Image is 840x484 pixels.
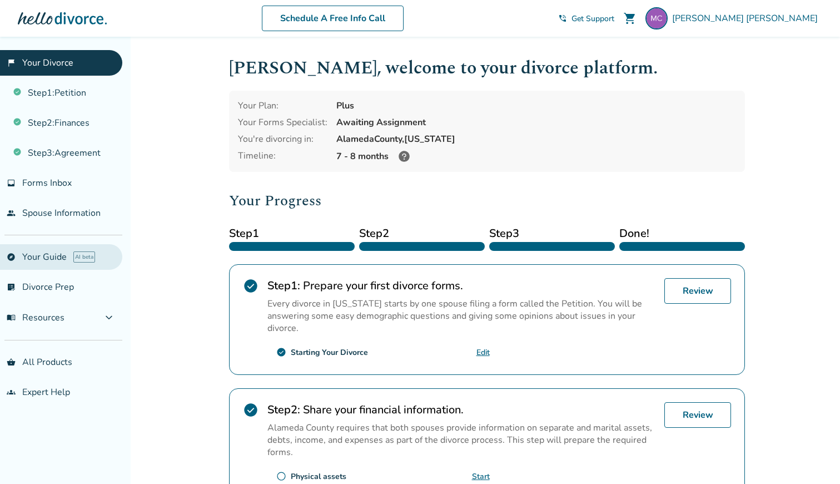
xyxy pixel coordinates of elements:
div: Timeline: [238,150,327,163]
span: radio_button_unchecked [276,471,286,481]
div: Your Plan: [238,100,327,112]
span: check_circle [276,347,286,357]
img: Testing CA [645,7,668,29]
a: phone_in_talkGet Support [558,13,614,24]
div: Starting Your Divorce [291,347,368,358]
span: Forms Inbox [22,177,72,189]
span: Step 1 [229,225,355,242]
span: Get Support [571,13,614,24]
div: Alameda County, [US_STATE] [336,133,736,145]
h1: [PERSON_NAME] , welcome to your divorce platform. [229,55,745,82]
span: groups [7,388,16,397]
span: [PERSON_NAME] [PERSON_NAME] [672,12,822,24]
a: Review [664,278,731,304]
span: Resources [7,312,64,324]
p: Every divorce in [US_STATE] starts by one spouse filing a form called the Petition. You will be a... [267,298,655,334]
p: Alameda County requires that both spouses provide information on separate and marital assets, deb... [267,422,655,458]
span: check_circle [243,402,259,418]
div: Awaiting Assignment [336,116,736,129]
div: Physical assets [291,471,346,482]
h2: Prepare your first divorce forms. [267,278,655,293]
span: list_alt_check [7,283,16,292]
span: inbox [7,179,16,187]
h2: Share your financial information. [267,402,655,417]
a: Review [664,402,731,428]
span: check_circle [243,278,259,294]
span: shopping_cart [623,12,637,25]
span: menu_book [7,313,16,322]
h2: Your Progress [229,190,745,212]
span: people [7,209,16,218]
div: 7 - 8 months [336,150,736,163]
a: Schedule A Free Info Call [262,6,404,31]
div: Your Forms Specialist: [238,116,327,129]
span: flag_2 [7,58,16,67]
strong: Step 2 : [267,402,300,417]
span: explore [7,253,16,261]
div: Plus [336,100,736,112]
span: phone_in_talk [558,14,567,23]
span: AI beta [73,251,95,263]
strong: Step 1 : [267,278,300,293]
span: Step 3 [489,225,615,242]
span: expand_more [102,311,116,324]
div: You're divorcing in: [238,133,327,145]
span: Step 2 [359,225,485,242]
span: Done! [619,225,745,242]
span: shopping_basket [7,358,16,367]
a: Start [472,471,490,482]
a: Edit [476,347,490,358]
